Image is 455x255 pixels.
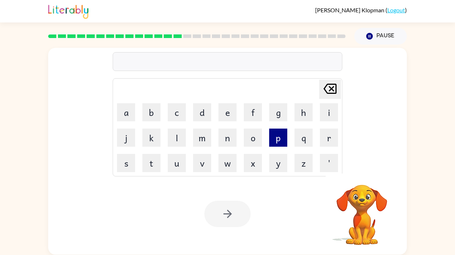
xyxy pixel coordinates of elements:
[269,154,287,172] button: y
[168,154,186,172] button: u
[117,103,135,121] button: a
[295,154,313,172] button: z
[218,129,237,147] button: n
[315,7,385,13] span: [PERSON_NAME] Klopman
[320,103,338,121] button: i
[295,129,313,147] button: q
[142,154,160,172] button: t
[117,154,135,172] button: s
[142,129,160,147] button: k
[117,129,135,147] button: j
[168,103,186,121] button: c
[320,129,338,147] button: r
[168,129,186,147] button: l
[269,103,287,121] button: g
[218,154,237,172] button: w
[218,103,237,121] button: e
[244,129,262,147] button: o
[269,129,287,147] button: p
[48,3,88,19] img: Literably
[315,7,407,13] div: ( )
[193,154,211,172] button: v
[295,103,313,121] button: h
[142,103,160,121] button: b
[244,154,262,172] button: x
[193,103,211,121] button: d
[320,154,338,172] button: '
[193,129,211,147] button: m
[354,28,407,45] button: Pause
[326,174,398,246] video: Your browser must support playing .mp4 files to use Literably. Please try using another browser.
[387,7,405,13] a: Logout
[244,103,262,121] button: f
